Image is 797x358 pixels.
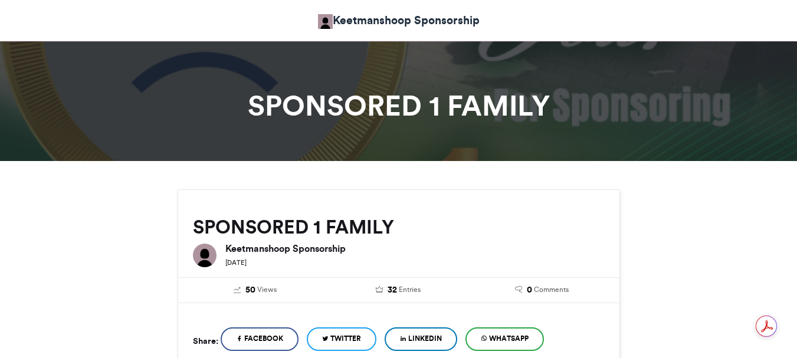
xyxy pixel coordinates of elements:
a: 0 Comments [479,284,605,297]
small: [DATE] [225,258,247,267]
h6: Keetmanshoop Sponsorship [225,244,605,253]
a: 50 Views [193,284,319,297]
h2: SPONSORED 1 FAMILY [193,216,605,238]
span: Facebook [244,333,283,344]
img: Keetmanshoop Sponsorship [193,244,217,267]
a: Facebook [221,327,299,351]
a: WhatsApp [465,327,544,351]
span: Entries [399,284,421,295]
span: LinkedIn [408,333,442,344]
span: 32 [388,284,397,297]
span: WhatsApp [489,333,529,344]
a: LinkedIn [385,327,457,351]
img: Keetmanshoop Sponsorship [318,14,333,29]
a: 32 Entries [336,284,461,297]
span: Views [257,284,277,295]
span: 50 [245,284,255,297]
span: Comments [534,284,569,295]
h5: Share: [193,333,218,349]
h1: SPONSORED 1 FAMILY [71,91,726,120]
span: Twitter [330,333,361,344]
a: Twitter [307,327,376,351]
span: 0 [527,284,532,297]
a: Keetmanshoop Sponsorship [318,12,480,29]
